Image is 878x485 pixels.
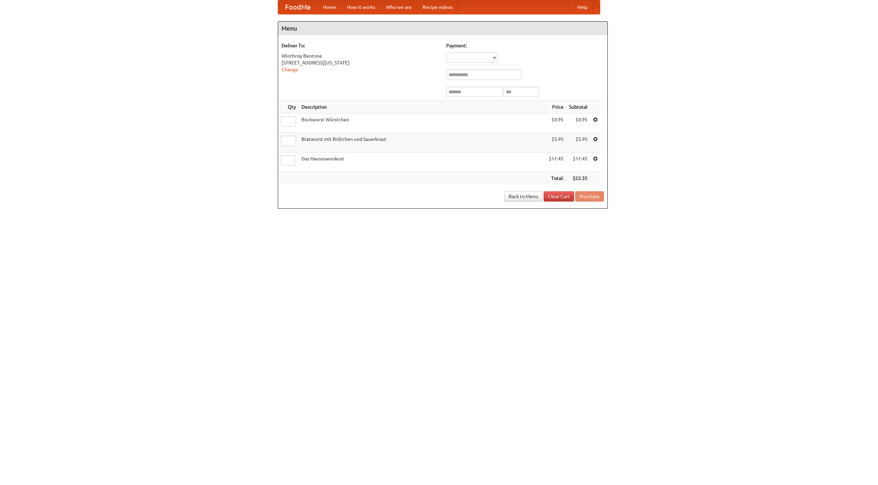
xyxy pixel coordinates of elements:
[566,153,590,172] td: $11.45
[546,133,566,153] td: $5.95
[546,172,566,185] th: Total:
[417,0,458,14] a: Recipe videos
[572,0,593,14] a: Help
[566,113,590,133] td: $4.95
[299,133,546,153] td: Bratwurst mit Brötchen und Sauerkraut
[282,42,439,49] h5: Deliver To:
[566,101,590,113] th: Subtotal
[446,42,604,49] h5: Payment:
[299,153,546,172] td: Das Hausmannskost
[278,101,299,113] th: Qty
[575,191,604,202] button: Purchase
[282,52,439,59] div: Winthrop Bentone
[278,22,607,35] h4: Menu
[381,0,417,14] a: Who we are
[546,101,566,113] th: Price
[566,133,590,153] td: $5.95
[342,0,381,14] a: How it works
[282,67,298,72] a: Change
[544,191,574,202] a: Clear Cart
[282,59,439,66] div: [STREET_ADDRESS][US_STATE]
[504,191,543,202] a: Back to Menu
[299,101,546,113] th: Description
[546,153,566,172] td: $11.45
[318,0,342,14] a: Home
[566,172,590,185] th: $22.35
[546,113,566,133] td: $4.95
[299,113,546,133] td: Bockwurst Würstchen
[278,0,318,14] a: FoodMe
